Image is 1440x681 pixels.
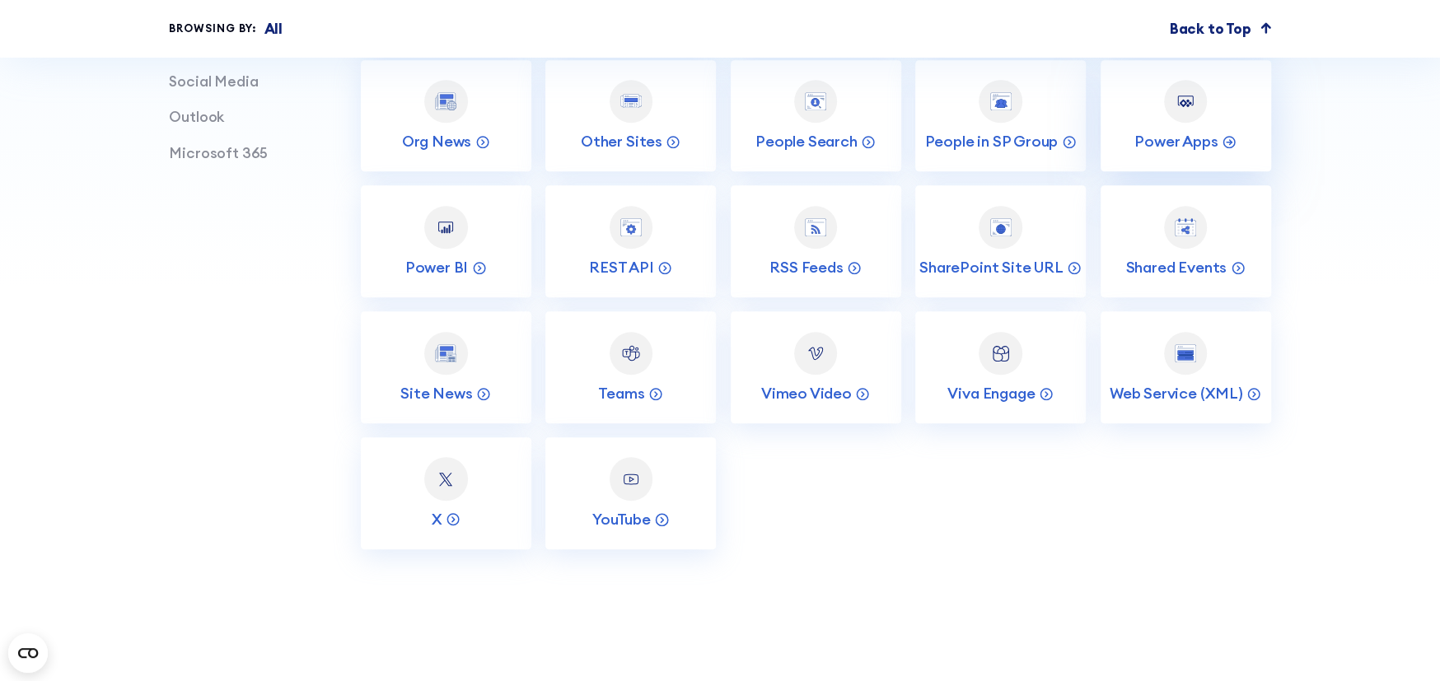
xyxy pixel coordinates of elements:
[620,94,642,108] img: Other Sites
[731,185,901,296] a: RSS FeedsRSS Feeds
[731,311,901,422] a: Vimeo VideoVimeo Video
[435,469,456,490] img: X
[731,60,901,171] a: People SearchPeople Search
[169,21,256,37] div: Browsing by:
[620,469,642,490] img: YouTube
[405,258,469,278] p: Power BI
[805,92,826,110] img: People Search
[755,132,858,152] p: People Search
[915,60,1086,171] a: People in SP GroupPeople in SP Group
[1101,60,1271,171] a: Power AppsPower Apps
[402,132,472,152] p: Org News
[1175,218,1196,236] img: Shared Events
[435,217,456,238] img: Power BI
[1170,18,1271,40] a: Back to Top
[990,343,1012,364] img: Viva Engage
[1101,311,1271,422] a: Web Service (XML)Web Service (XML)
[169,108,224,126] a: Outlook
[545,437,716,548] a: YouTubeYouTube
[1175,91,1196,112] img: Power Apps
[361,60,531,171] a: Org NewsOrg News
[761,384,852,403] p: Vimeo Video
[990,92,1012,110] img: People in SP Group
[435,92,456,110] img: Org News
[915,311,1086,422] a: Viva EngageViva Engage
[581,132,662,152] p: Other Sites
[435,344,456,362] img: Site News
[805,343,826,364] img: Vimeo Video
[990,218,1012,236] img: SharePoint Site URL
[805,218,826,236] img: RSS Feeds
[924,132,1058,152] p: People in SP Group
[169,72,258,91] a: Social Media
[545,60,716,171] a: Other SitesOther Sites
[1134,132,1218,152] p: Power Apps
[545,311,716,422] a: TeamsTeams
[1125,258,1227,278] p: Shared Events
[1110,384,1243,403] p: Web Service (XML)
[620,343,642,364] img: Teams
[1170,18,1251,40] p: Back to Top
[361,185,531,296] a: Power BIPower BI
[592,510,651,529] p: YouTube
[589,258,654,278] p: REST API
[1101,185,1271,296] a: Shared EventsShared Events
[769,258,843,278] p: RSS Feeds
[169,144,268,162] a: Microsoft 365
[545,185,716,296] a: REST APIREST API
[1358,602,1440,681] iframe: Chat Widget
[915,185,1086,296] a: SharePoint Site URLSharePoint Site URL
[919,258,1064,278] p: SharePoint Site URL
[620,218,642,236] img: REST API
[400,384,472,403] p: Site News
[8,633,48,673] button: Open CMP widget
[264,18,283,40] p: All
[1175,344,1196,362] img: Web Service (XML)
[361,311,531,422] a: Site NewsSite News
[361,437,531,548] a: XX
[432,510,442,529] p: X
[947,384,1035,403] p: Viva Engage
[598,384,644,403] p: Teams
